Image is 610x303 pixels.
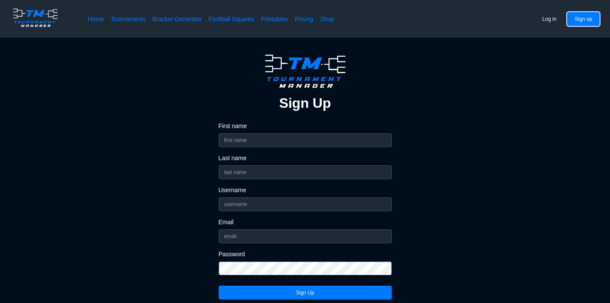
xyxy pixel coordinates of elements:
[219,165,392,179] input: last name
[219,250,392,258] label: Password
[219,186,392,194] label: Username
[535,12,564,26] button: Log in
[219,229,392,243] input: email
[10,7,60,29] img: logo.ffa97a18e3bf2c7d.png
[320,15,334,23] a: Shop
[567,12,600,26] button: Sign up
[295,15,313,23] a: Pricing
[219,218,392,226] label: Email
[152,15,202,23] a: Bracket Generator
[111,15,145,23] a: Tournaments
[219,133,392,147] input: first name
[219,122,392,130] label: First name
[88,15,104,23] a: Home
[209,15,254,23] a: Football Squares
[219,154,392,162] label: Last name
[261,15,288,23] a: Printables
[279,94,331,112] h2: Sign Up
[260,52,350,91] img: logo.ffa97a18e3bf2c7d.png
[219,286,392,300] button: Sign Up
[219,197,392,211] input: username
